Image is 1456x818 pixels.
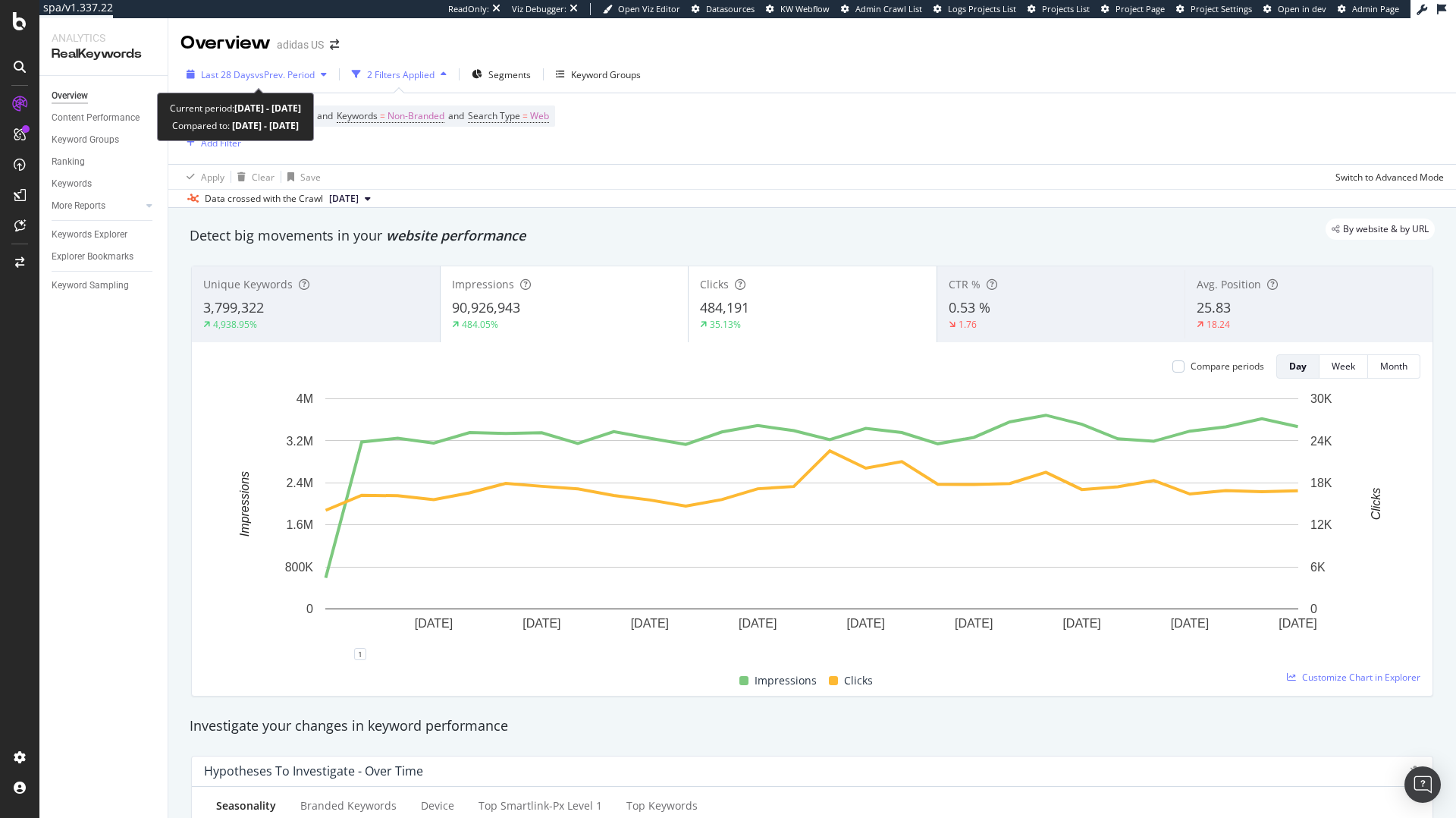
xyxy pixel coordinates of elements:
[354,648,366,660] div: 1
[346,62,453,87] button: 2 Filters Applied
[52,88,88,104] div: Overview
[700,298,749,316] span: 484,191
[530,105,549,127] span: Web
[479,798,602,813] div: Top smartlink-px Level 1
[201,171,224,184] div: Apply
[52,88,157,104] a: Overview
[1116,3,1165,14] span: Project Page
[603,3,680,15] a: Open Viz Editor
[1404,766,1441,803] div: Open Intercom Messenger
[286,477,313,489] text: 2.4M
[52,176,157,192] a: Keywords
[421,798,454,813] div: Device
[330,39,339,50] div: arrow-right-arrow-left
[452,277,514,291] span: Impressions
[739,617,777,630] text: [DATE]
[949,277,981,291] span: CTR %
[1343,225,1429,234] span: By website & by URL
[216,798,276,813] div: Seasonality
[52,249,157,265] a: Explorer Bookmarks
[255,68,315,81] span: vs Prev. Period
[1338,3,1399,15] a: Admin Page
[1310,434,1332,447] text: 24K
[204,763,423,779] div: Hypotheses to Investigate - Over Time
[626,798,698,813] div: Top Keywords
[238,471,251,536] text: Impressions
[180,30,271,56] div: Overview
[1289,360,1307,373] div: Day
[277,37,324,52] div: adidas US
[205,192,323,206] div: Data crossed with the Crawl
[285,561,314,574] text: 800K
[1310,477,1332,489] text: 18K
[780,3,830,14] span: KW Webflow
[844,672,873,690] span: Clicks
[52,110,140,126] div: Content Performance
[522,109,528,122] span: =
[1368,354,1420,379] button: Month
[1287,671,1420,684] a: Customize Chart in Explorer
[380,109,385,122] span: =
[1276,354,1319,379] button: Day
[252,171,275,184] div: Clear
[300,171,321,184] div: Save
[1319,354,1368,379] button: Week
[234,102,301,115] b: [DATE] - [DATE]
[855,3,922,14] span: Admin Crawl List
[468,109,520,122] span: Search Type
[1062,617,1100,630] text: [DATE]
[297,392,313,405] text: 4M
[934,3,1016,15] a: Logs Projects List
[323,190,377,208] button: [DATE]
[1326,219,1435,240] div: legacy label
[1380,360,1407,373] div: Month
[286,518,313,531] text: 1.6M
[618,3,680,14] span: Open Viz Editor
[452,298,520,316] span: 90,926,943
[367,68,435,81] div: 2 Filters Applied
[1310,392,1332,405] text: 30K
[52,198,105,214] div: More Reports
[1207,318,1230,331] div: 18.24
[190,716,1435,736] div: Investigate your changes in keyword performance
[1335,171,1444,184] div: Switch to Advanced Mode
[204,391,1420,654] svg: A chart.
[52,227,157,243] a: Keywords Explorer
[1310,561,1326,574] text: 6K
[230,119,299,132] b: [DATE] - [DATE]
[286,434,313,447] text: 3.2M
[52,227,127,243] div: Keywords Explorer
[300,798,397,813] div: Branded Keywords
[1310,602,1317,615] text: 0
[1191,3,1252,14] span: Project Settings
[52,46,155,63] div: RealKeywords
[1332,360,1355,373] div: Week
[488,68,531,81] span: Segments
[52,278,129,294] div: Keyword Sampling
[700,277,729,291] span: Clicks
[1278,3,1326,14] span: Open in dev
[571,68,641,81] div: Keyword Groups
[180,165,224,189] button: Apply
[692,3,755,15] a: Datasources
[1329,165,1444,189] button: Switch to Advanced Mode
[512,3,566,15] div: Viz Debugger:
[1197,298,1231,316] span: 25.83
[52,154,85,170] div: Ranking
[1101,3,1165,15] a: Project Page
[52,132,157,148] a: Keyword Groups
[1370,488,1382,521] text: Clicks
[1352,3,1399,14] span: Admin Page
[1171,617,1209,630] text: [DATE]
[52,154,157,170] a: Ranking
[170,99,301,117] div: Current period:
[847,617,885,630] text: [DATE]
[1302,671,1420,684] span: Customize Chart in Explorer
[841,3,922,15] a: Admin Crawl List
[1028,3,1090,15] a: Projects List
[306,602,313,615] text: 0
[52,176,92,192] div: Keywords
[388,105,444,127] span: Non-Branded
[52,278,157,294] a: Keyword Sampling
